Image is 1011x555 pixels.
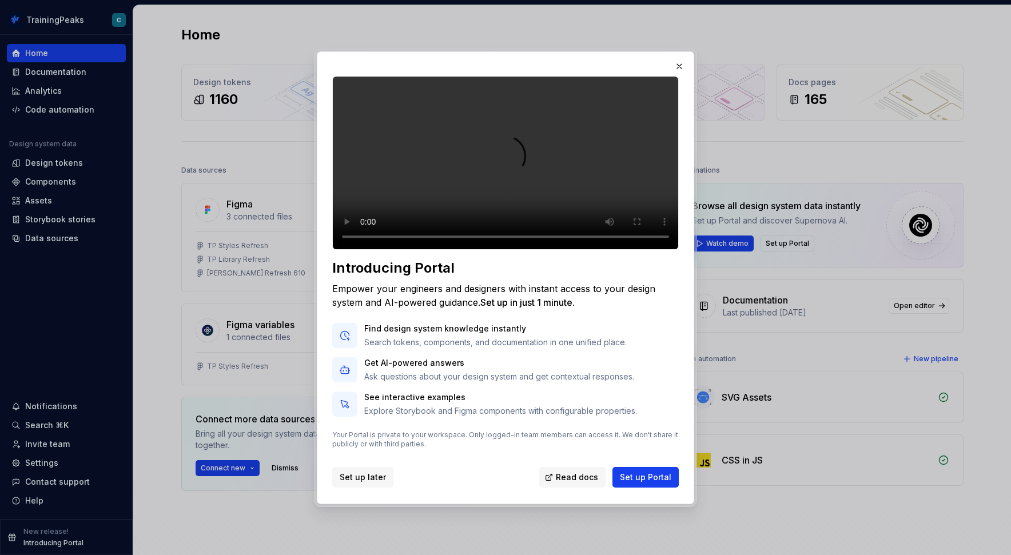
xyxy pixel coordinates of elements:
a: Read docs [539,467,606,488]
span: Set up in just 1 minute. [480,297,575,308]
div: Introducing Portal [332,259,679,277]
p: Find design system knowledge instantly [364,323,627,334]
p: See interactive examples [364,392,637,403]
span: Set up later [340,472,386,483]
p: Ask questions about your design system and get contextual responses. [364,371,634,382]
span: Set up Portal [620,472,671,483]
div: Empower your engineers and designers with instant access to your design system and AI-powered gui... [332,282,679,309]
p: Explore Storybook and Figma components with configurable properties. [364,405,637,417]
p: Your Portal is private to your workspace. Only logged-in team members can access it. We don't sha... [332,430,679,449]
button: Set up later [332,467,393,488]
span: Read docs [556,472,598,483]
p: Get AI-powered answers [364,357,634,369]
p: Search tokens, components, and documentation in one unified place. [364,337,627,348]
button: Set up Portal [612,467,679,488]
